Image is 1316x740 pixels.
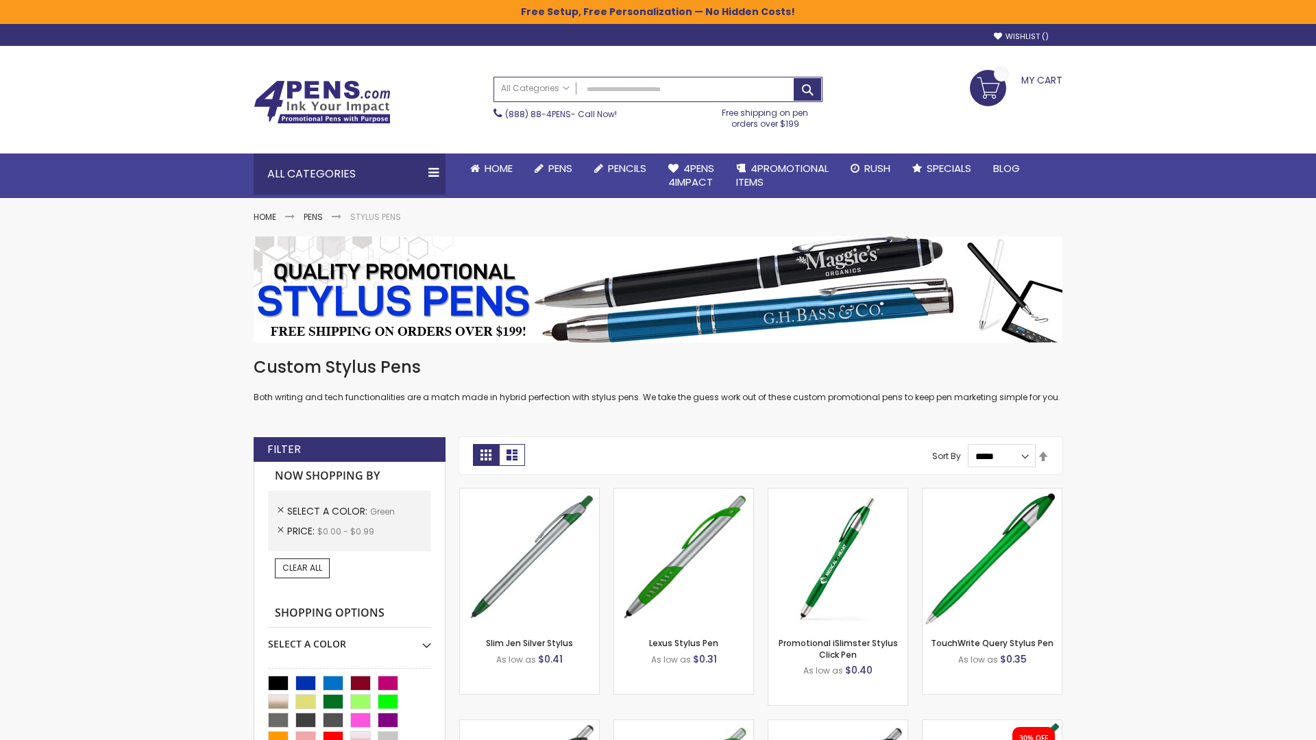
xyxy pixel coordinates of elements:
[923,719,1062,731] a: iSlimster II - Full Color-Green
[725,153,840,198] a: 4PROMOTIONALITEMS
[486,637,573,649] a: Slim Jen Silver Stylus
[982,153,1031,184] a: Blog
[845,663,873,677] span: $0.40
[254,356,1062,404] div: Both writing and tech functionalities are a match made in hybrid perfection with stylus pens. We ...
[459,153,524,184] a: Home
[923,489,1062,628] img: TouchWrite Query Stylus Pen-Green
[254,80,391,124] img: 4Pens Custom Pens and Promotional Products
[931,637,1053,649] a: TouchWrite Query Stylus Pen
[768,719,907,731] a: Lexus Metallic Stylus Pen-Green
[864,161,890,175] span: Rush
[548,161,572,175] span: Pens
[614,489,753,628] img: Lexus Stylus Pen-Green
[268,628,431,651] div: Select A Color
[254,153,446,195] div: All Categories
[494,77,576,100] a: All Categories
[268,462,431,491] strong: Now Shopping by
[505,108,571,120] a: (888) 88-4PENS
[779,637,898,660] a: Promotional iSlimster Stylus Click Pen
[583,153,657,184] a: Pencils
[668,161,714,189] span: 4Pens 4impact
[693,652,717,666] span: $0.31
[649,637,718,649] a: Lexus Stylus Pen
[923,488,1062,500] a: TouchWrite Query Stylus Pen-Green
[282,562,322,573] span: Clear All
[287,504,370,518] span: Select A Color
[485,161,513,175] span: Home
[501,83,570,94] span: All Categories
[768,489,907,628] img: Promotional iSlimster Stylus Click Pen-Green
[803,665,843,676] span: As low as
[932,450,961,462] label: Sort By
[993,161,1020,175] span: Blog
[1000,652,1027,666] span: $0.35
[927,161,971,175] span: Specials
[254,211,276,223] a: Home
[254,236,1062,343] img: Stylus Pens
[460,719,599,731] a: Boston Stylus Pen-Green
[958,654,998,665] span: As low as
[840,153,901,184] a: Rush
[736,161,829,189] span: 4PROMOTIONAL ITEMS
[524,153,583,184] a: Pens
[496,654,536,665] span: As low as
[614,719,753,731] a: Boston Silver Stylus Pen-Green
[708,102,823,129] div: Free shipping on pen orders over $199
[538,652,563,666] span: $0.41
[350,211,401,223] strong: Stylus Pens
[370,506,395,517] span: Green
[994,32,1049,42] a: Wishlist
[473,444,499,466] strong: Grid
[460,488,599,500] a: Slim Jen Silver Stylus-Green
[608,161,646,175] span: Pencils
[657,153,725,198] a: 4Pens4impact
[254,356,1062,378] h1: Custom Stylus Pens
[651,654,691,665] span: As low as
[768,488,907,500] a: Promotional iSlimster Stylus Click Pen-Green
[317,526,374,537] span: $0.00 - $0.99
[304,211,323,223] a: Pens
[268,599,431,628] strong: Shopping Options
[901,153,982,184] a: Specials
[460,489,599,628] img: Slim Jen Silver Stylus-Green
[505,108,617,120] span: - Call Now!
[267,442,301,457] strong: Filter
[614,488,753,500] a: Lexus Stylus Pen-Green
[287,524,317,538] span: Price
[275,558,330,578] a: Clear All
